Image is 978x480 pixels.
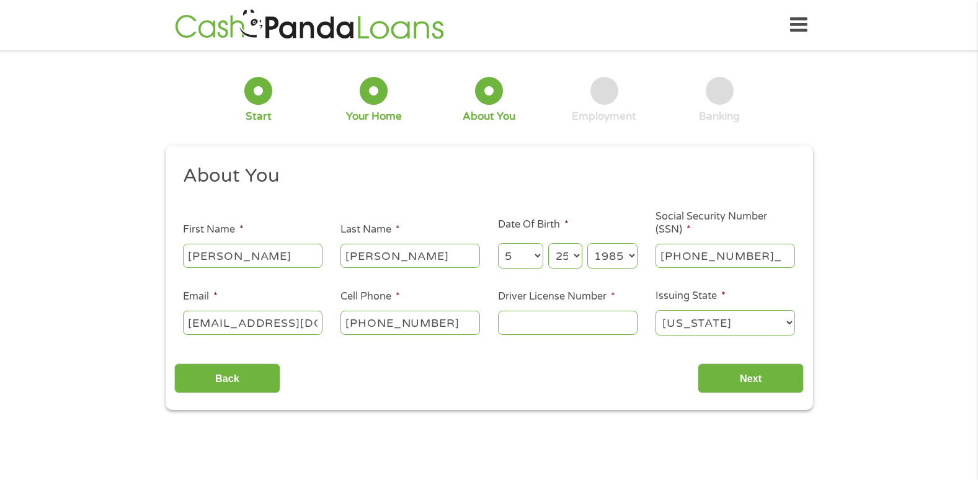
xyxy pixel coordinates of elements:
[656,210,795,236] label: Social Security Number (SSN)
[340,244,480,267] input: Smith
[174,363,280,394] input: Back
[183,164,786,189] h2: About You
[340,223,400,236] label: Last Name
[340,311,480,334] input: (541) 754-3010
[183,290,218,303] label: Email
[656,244,795,267] input: 078-05-1120
[572,110,636,123] div: Employment
[246,110,272,123] div: Start
[183,244,322,267] input: John
[183,311,322,334] input: john@gmail.com
[346,110,402,123] div: Your Home
[698,363,804,394] input: Next
[699,110,740,123] div: Banking
[498,218,569,231] label: Date Of Birth
[656,290,726,303] label: Issuing State
[498,290,615,303] label: Driver License Number
[183,223,244,236] label: First Name
[340,290,400,303] label: Cell Phone
[171,7,448,43] img: GetLoanNow Logo
[463,110,515,123] div: About You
